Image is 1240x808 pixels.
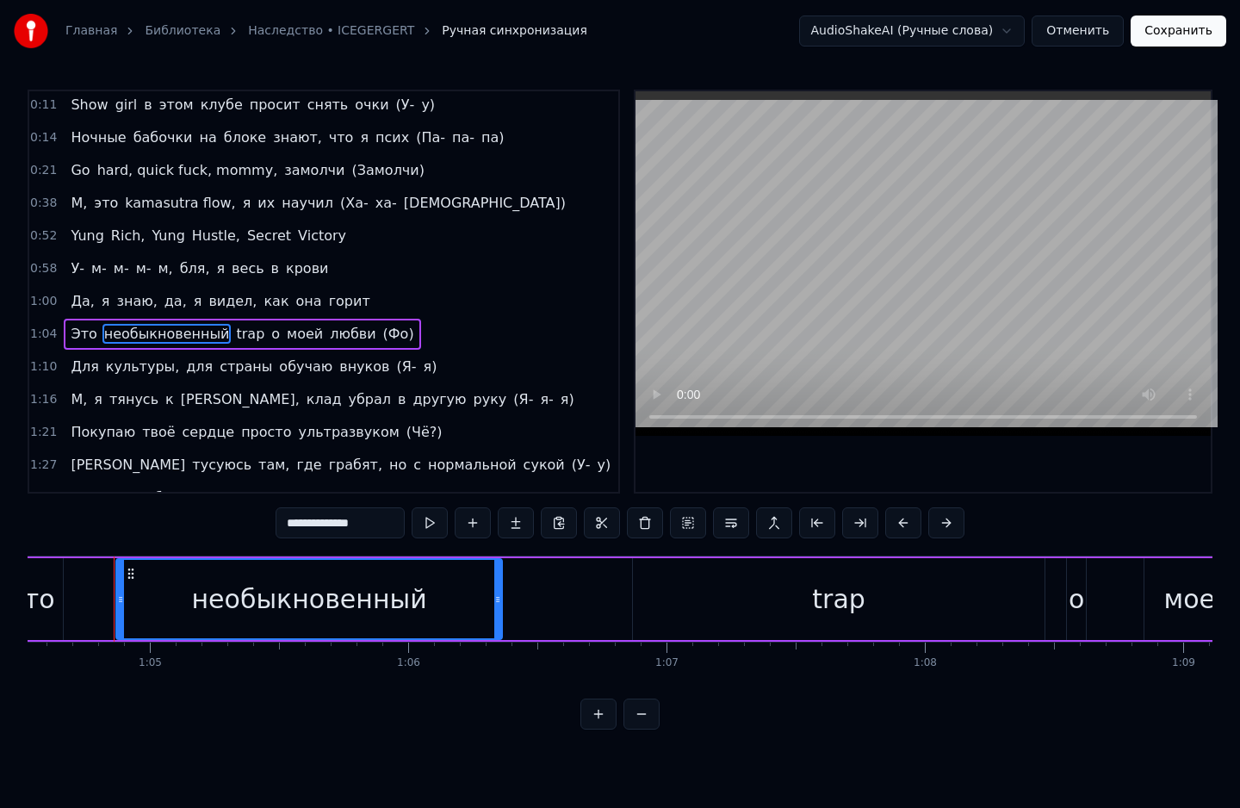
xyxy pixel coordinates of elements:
div: Это [6,580,55,618]
span: весь [230,258,266,278]
span: в [270,258,281,278]
span: м- [90,258,108,278]
span: kamasutra flow, [123,193,237,213]
div: моей [1164,580,1232,618]
span: внуков [338,357,391,376]
span: бля, [178,258,212,278]
span: нормальной [426,455,518,475]
span: я [92,389,104,409]
nav: breadcrumb [65,22,587,40]
span: станцуем [227,488,301,507]
div: 1:08 [914,656,937,670]
span: [PERSON_NAME] [69,455,187,475]
span: Show [69,95,109,115]
span: Ночные [69,127,127,147]
span: м, [157,258,175,278]
span: горит [327,291,372,311]
span: jersey [304,488,350,507]
div: о [1069,580,1084,618]
span: Это [69,324,98,344]
span: обучаю [277,357,334,376]
span: я [358,127,370,147]
span: 1:35 [30,489,57,507]
span: я [214,258,226,278]
span: снять [306,95,350,115]
span: необыкновенный [102,324,232,344]
span: с [412,455,423,475]
span: клубе [199,95,245,115]
span: hard, quick fuck, mommy, [96,160,280,180]
span: 1:27 [30,457,57,474]
span: Secret [245,226,293,246]
span: 0:38 [30,195,57,212]
span: в [142,95,153,115]
span: просит [248,95,302,115]
span: ультразвуком [296,422,400,442]
span: 0:11 [30,96,57,114]
a: Библиотека [145,22,220,40]
span: твоё [140,422,177,442]
button: Сохранить [1131,16,1226,47]
span: 1:16 [30,391,57,408]
span: крови [284,258,330,278]
span: Go [69,160,91,180]
span: Покупаю [69,422,137,442]
span: очки [353,95,390,115]
span: па- [450,127,476,147]
span: я) [422,357,439,376]
span: (Па- [414,127,447,147]
span: для [184,357,214,376]
span: Ручная синхронизация [442,22,587,40]
span: Выходите, [69,488,149,507]
span: о [270,324,282,344]
span: сердце [181,422,237,442]
span: грабят, [327,455,384,475]
span: тянусь [108,389,160,409]
span: (Чё?) [405,422,444,442]
span: 0:21 [30,162,57,179]
span: другую [411,389,468,409]
span: бабочки [132,127,195,147]
span: мы [199,488,224,507]
div: 1:09 [1172,656,1195,670]
span: Для [69,357,100,376]
span: что [327,127,356,147]
span: у) [596,455,613,475]
span: я [192,291,204,311]
span: М, [69,389,89,409]
span: Rich, [109,226,147,246]
span: Yung [69,226,105,246]
span: (Фо) [381,324,416,344]
span: в [396,389,407,409]
span: страны [218,357,274,376]
span: (У- [394,95,417,115]
span: к [164,389,176,409]
span: у) [419,95,437,115]
span: (У- [570,455,592,475]
span: научил [280,193,335,213]
span: ха- [374,193,399,213]
div: необыкновенный [191,580,426,618]
button: Отменить [1032,16,1124,47]
span: она [294,291,324,311]
div: 1:06 [397,656,420,670]
span: [DEMOGRAPHIC_DATA]) [402,193,567,213]
a: Главная [65,22,117,40]
span: м- [134,258,153,278]
img: youka [14,14,48,48]
span: 1:10 [30,358,57,376]
span: па) [480,127,506,147]
span: этом [158,95,195,115]
span: Hustle, [190,226,242,246]
a: Наследство • ICEGERGERT [248,22,414,40]
span: просто [239,422,293,442]
span: моей [285,324,325,344]
span: но [387,455,408,475]
span: видел, [207,291,258,311]
span: М, [69,193,89,213]
span: я [241,193,253,213]
span: как [262,291,290,311]
span: псих [374,127,411,147]
span: (Замолчи) [350,160,425,180]
span: клад [305,389,344,409]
